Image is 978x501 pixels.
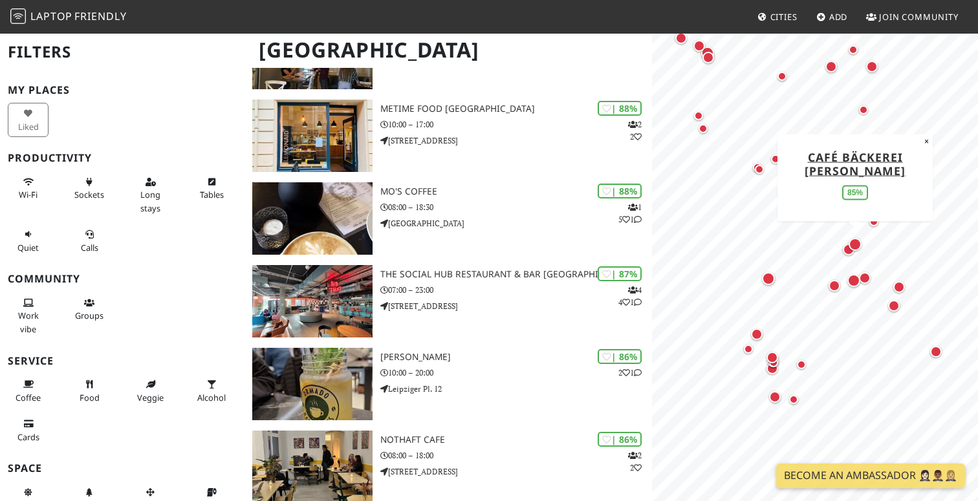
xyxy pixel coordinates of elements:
[826,277,843,294] div: Map marker
[829,11,848,23] span: Add
[74,9,126,23] span: Friendly
[768,151,783,167] div: Map marker
[380,383,652,395] p: Leipziger Pl. 12
[69,224,110,258] button: Calls
[380,367,652,379] p: 10:00 – 20:00
[252,348,373,420] img: Ormado Kaffeehaus
[752,162,767,177] div: Map marker
[8,224,49,258] button: Quiet
[770,11,798,23] span: Cities
[380,134,652,147] p: [STREET_ADDRESS]
[380,103,652,114] h3: metime food [GEOGRAPHIC_DATA]
[30,9,72,23] span: Laptop
[16,392,41,403] span: Coffee
[8,32,237,72] h2: Filters
[8,374,49,408] button: Coffee
[598,184,642,198] div: | 88%
[794,357,809,372] div: Map marker
[842,185,868,200] div: 85%
[846,235,864,253] div: Map marker
[380,269,652,280] h3: The Social Hub Restaurant & Bar [GEOGRAPHIC_DATA]
[380,201,652,213] p: 08:00 – 18:30
[380,352,652,363] h3: [PERSON_NAME]
[618,284,642,308] p: 4 4 1
[840,241,857,258] div: Map marker
[811,5,853,28] a: Add
[69,292,110,326] button: Groups
[130,374,171,408] button: Veggie
[248,32,649,68] h1: [GEOGRAPHIC_DATA]
[766,389,783,405] div: Map marker
[8,413,49,447] button: Cards
[8,152,237,164] h3: Productivity
[598,432,642,447] div: | 86%
[752,5,803,28] a: Cities
[856,102,871,118] div: Map marker
[200,189,224,200] span: Work-friendly tables
[759,270,777,288] div: Map marker
[69,374,110,408] button: Food
[244,182,652,255] a: Mo's Coffee | 88% 151 Mo's Coffee 08:00 – 18:30 [GEOGRAPHIC_DATA]
[765,353,781,370] div: Map marker
[628,449,642,474] p: 2 2
[8,292,49,339] button: Work vibe
[700,49,717,66] div: Map marker
[695,121,711,136] div: Map marker
[8,355,237,367] h3: Service
[748,326,765,343] div: Map marker
[18,310,39,334] span: People working
[886,297,902,314] div: Map marker
[823,58,840,75] div: Map marker
[17,242,39,253] span: Quiet
[10,8,26,24] img: LaptopFriendly
[17,431,39,443] span: Credit cards
[845,272,863,290] div: Map marker
[191,171,232,206] button: Tables
[776,185,794,203] div: Map marker
[691,108,706,123] div: Map marker
[691,37,708,54] div: Map marker
[8,462,237,474] h3: Space
[380,434,652,445] h3: NOTHAFT CAFE
[10,6,127,28] a: LaptopFriendly LaptopFriendly
[244,100,652,172] a: metime food Berlin | 88% 22 metime food [GEOGRAPHIC_DATA] 10:00 – 17:00 [STREET_ADDRESS]
[764,360,781,377] div: Map marker
[380,118,652,131] p: 10:00 – 17:00
[380,465,652,478] p: [STREET_ADDRESS]
[864,58,880,75] div: Map marker
[845,42,861,58] div: Map marker
[776,464,965,488] a: Become an Ambassador 🤵🏻‍♀️🤵🏾‍♂️🤵🏼‍♀️
[673,30,690,47] div: Map marker
[928,343,944,360] div: Map marker
[140,189,160,213] span: Long stays
[75,310,103,321] span: Group tables
[191,374,232,408] button: Alcohol
[777,198,792,213] div: Map marker
[628,118,642,143] p: 2 2
[766,355,781,370] div: Map marker
[244,265,652,337] a: The Social Hub Restaurant & Bar Berlin | 87% 441 The Social Hub Restaurant & Bar [GEOGRAPHIC_DATA...
[856,270,873,286] div: Map marker
[618,367,642,379] p: 2 1
[891,279,907,295] div: Map marker
[8,171,49,206] button: Wi-Fi
[598,266,642,281] div: | 87%
[598,101,642,116] div: | 88%
[130,171,171,219] button: Long stays
[380,217,652,229] p: [GEOGRAPHIC_DATA]
[699,44,717,62] div: Map marker
[764,349,781,366] div: Map marker
[618,201,642,226] p: 1 5 1
[380,449,652,462] p: 08:00 – 18:00
[861,5,964,28] a: Join Community
[380,300,652,312] p: [STREET_ADDRESS]
[252,265,373,337] img: The Social Hub Restaurant & Bar Berlin
[252,182,373,255] img: Mo's Coffee
[8,84,237,96] h3: My Places
[750,160,765,175] div: Map marker
[786,392,801,407] div: Map marker
[69,171,110,206] button: Sockets
[879,11,959,23] span: Join Community
[866,214,882,229] div: Map marker
[805,149,906,178] a: Café Bäckerei [PERSON_NAME]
